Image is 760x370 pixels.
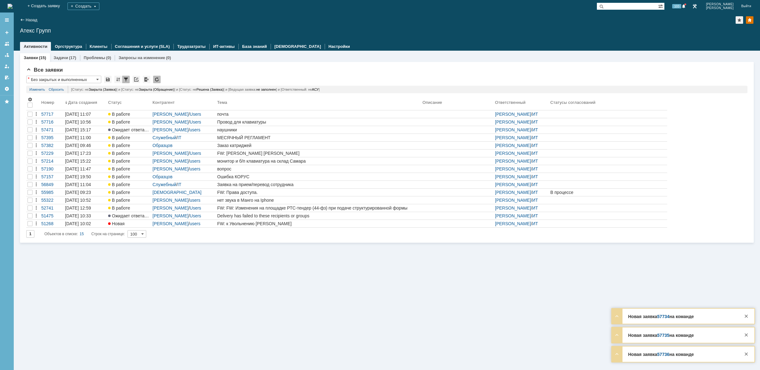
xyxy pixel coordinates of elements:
a: Users [190,112,201,117]
span: [PERSON_NAME] [706,3,734,6]
div: / [495,205,548,210]
a: [PERSON_NAME] [495,198,531,203]
a: [DATE] 10:02 [64,220,107,227]
div: Создать [67,3,99,10]
div: [DATE] 15:17 [65,127,91,132]
a: 56849 [40,181,64,188]
span: Ожидает ответа контрагента [108,213,170,218]
a: [PERSON_NAME] [495,213,531,218]
a: [PERSON_NAME] [495,205,531,210]
a: [DATE] 10:52 [64,196,107,204]
a: почта [216,110,421,118]
a: [PERSON_NAME] [152,151,188,156]
div: / [495,221,548,226]
a: FW: [PERSON_NAME] [PERSON_NAME] [216,150,421,157]
a: Сбросить [49,86,64,93]
a: FW: Права доступа. [216,189,421,196]
a: Ожидает ответа контрагента [107,212,151,220]
div: / [152,143,215,148]
a: В работе [107,157,151,165]
div: [DATE] 09:46 [65,143,91,148]
a: В работе [107,173,151,180]
a: [DATE] 12:59 [64,204,107,212]
a: Users [190,151,201,156]
div: Настройки списка отличаются от сохраненных в виде [28,77,29,81]
a: [DATE] 10:33 [64,212,107,220]
a: ИТ [532,174,538,179]
a: 57734 [657,314,669,319]
a: Ошибка КОРУС [216,173,421,180]
div: / [495,166,548,171]
div: (15) [39,55,46,60]
a: Оргструктура [55,44,82,49]
div: [DATE] 15:22 [65,159,91,164]
div: Действия [34,159,39,164]
a: Активности [24,44,47,49]
a: [PERSON_NAME] [495,190,531,195]
a: users [190,221,200,226]
span: Объектов в списке: [44,232,78,236]
a: В работе [107,165,151,173]
div: [DATE] 10:02 [65,221,91,226]
div: Описание [422,100,442,105]
div: / [152,174,215,179]
div: Сортировка... [114,76,122,83]
a: Трудозатраты [177,44,206,49]
span: В работе [108,112,130,117]
div: Действия [34,135,39,140]
div: Действия [34,174,39,179]
span: В работе [108,166,130,171]
a: [PERSON_NAME] [495,151,531,156]
div: / [152,159,215,164]
a: [DATE] 11:04 [64,181,107,188]
a: 57214 [40,157,64,165]
div: / [495,119,548,124]
span: В работе [108,190,130,195]
a: ИТ [532,112,538,117]
div: [DATE] 17:23 [65,151,91,156]
a: Мои заявки [2,61,12,71]
div: МЕСЯЧНЫЙ РЕГЛАМЕНТ [217,135,420,140]
div: / [152,205,215,210]
a: Служебный [152,135,176,140]
a: [PERSON_NAME] [152,166,188,171]
a: ИТ [532,182,538,187]
div: [Статус: не ] и [Статус: не ] и [Статус: не ] и [Ведущая заявка: ] и [Ответственный: не ] [68,86,744,93]
div: 15 [80,230,84,238]
a: 52741 [40,204,64,212]
span: В работе [108,135,130,140]
a: В работе [107,181,151,188]
a: ИТ [532,151,538,156]
div: 51268 [41,221,62,226]
div: 57471 [41,127,62,132]
div: / [152,112,215,117]
span: Новая [108,221,125,226]
div: / [152,198,215,203]
div: FW: [PERSON_NAME] [PERSON_NAME] [217,151,420,156]
th: Контрагент [151,96,216,110]
div: Развернуть [613,331,621,339]
a: Ожидает ответа контрагента [107,126,151,134]
a: 57382 [40,142,64,149]
a: 55322 [40,196,64,204]
a: [PERSON_NAME] [495,135,531,140]
span: Ожидает ответа контрагента [108,127,170,132]
a: Служебный [152,182,176,187]
span: В работе [108,174,130,179]
div: Действия [34,119,39,124]
span: Решена (Заявка) [197,88,223,91]
span: Закрыта (Заявка) [89,88,117,91]
div: / [152,119,215,124]
a: База знаний [242,44,267,49]
div: / [152,213,215,218]
a: Изменить [29,86,45,93]
a: В работе [107,142,151,149]
a: Users [190,119,201,124]
a: ИТ [532,143,538,148]
div: Скопировать ссылку на список [132,76,140,83]
th: Номер [40,96,64,110]
div: / [495,135,548,140]
div: 51475 [41,213,62,218]
a: [PERSON_NAME] [152,213,188,218]
a: [PERSON_NAME] [152,205,188,210]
